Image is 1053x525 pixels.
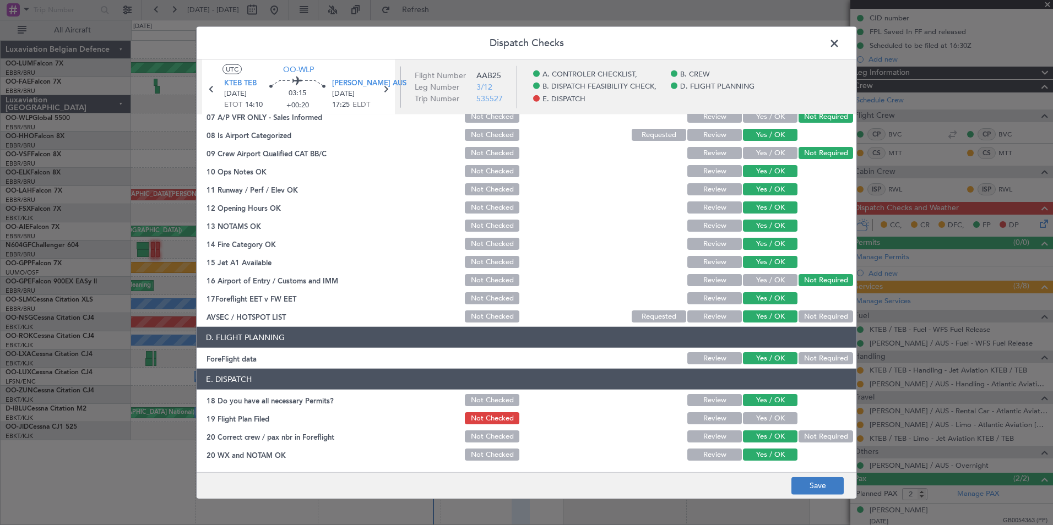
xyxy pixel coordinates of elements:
button: Not Required [799,310,853,322]
button: Not Required [799,147,853,159]
header: Dispatch Checks [197,27,856,60]
button: Not Required [799,111,853,123]
button: Not Required [799,352,853,364]
button: Not Required [799,430,853,442]
button: Not Required [799,274,853,286]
